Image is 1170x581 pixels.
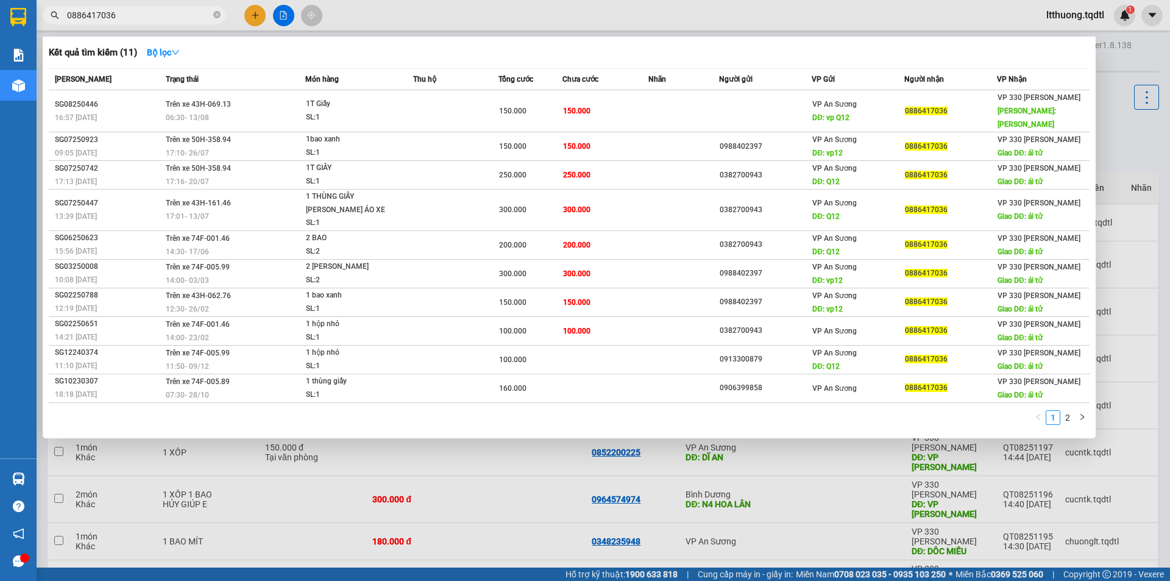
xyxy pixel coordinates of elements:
span: 17:10 - 26/07 [166,149,209,157]
div: SL: 1 [306,216,397,230]
span: 200.000 [499,241,526,249]
span: 13:39 [DATE] [55,212,97,221]
span: 150.000 [563,142,590,151]
span: VP An Sương [812,234,857,243]
div: SG06250623 [55,232,162,244]
span: 06:30 - 13/08 [166,113,209,122]
div: 0382700943 [720,204,811,216]
li: Previous Page [1031,410,1046,425]
div: SG08250446 [55,98,162,111]
span: message [13,555,24,567]
span: VP 330 [PERSON_NAME] [998,377,1080,386]
strong: Bộ lọc [147,48,180,57]
span: 150.000 [563,107,590,115]
li: 1 [1046,410,1060,425]
span: search [51,11,59,20]
span: Trên xe 43H-062.76 [166,291,231,300]
button: Bộ lọcdown [137,43,190,62]
span: DĐ: vp12 [812,149,843,157]
span: Món hàng [305,75,339,84]
span: 07:30 - 28/10 [166,391,209,399]
span: VP An Sương [812,384,857,393]
span: 0886417036 [905,240,948,249]
span: VP 330 [PERSON_NAME] [998,135,1080,144]
span: VP 330 [PERSON_NAME] [998,320,1080,329]
span: Nhãn [648,75,666,84]
span: Trên xe 74F-001.46 [166,320,230,329]
span: [PERSON_NAME]: [PERSON_NAME] [998,107,1056,129]
span: VP An Sương [812,100,857,109]
span: DĐ: Q12 [812,177,840,186]
button: right [1075,410,1090,425]
div: 1 THÙNG GIẤY [PERSON_NAME] ÁO XE [306,190,397,216]
span: Giao DĐ: ái tử [998,305,1043,313]
span: 300.000 [563,205,590,214]
div: 0988402397 [720,140,811,153]
div: SG07250742 [55,162,162,175]
div: SG07250447 [55,197,162,210]
span: 0886417036 [905,171,948,179]
span: 0886417036 [905,383,948,392]
div: 0988402397 [720,296,811,308]
div: SL: 1 [306,331,397,344]
span: Trên xe 50H-358.94 [166,164,231,173]
div: 1 bao xanh [306,289,397,302]
span: DĐ: Q12 [812,362,840,371]
div: SG03250008 [55,260,162,273]
span: 17:13 [DATE] [55,177,97,186]
span: 100.000 [499,355,526,364]
span: DĐ: vp12 [812,276,843,285]
span: 14:00 - 03/03 [166,276,209,285]
div: 0913300879 [720,353,811,366]
span: 150.000 [499,107,526,115]
span: Trên xe 74F-001.46 [166,234,230,243]
span: 300.000 [563,269,590,278]
button: left [1031,410,1046,425]
span: 200.000 [563,241,590,249]
span: 17:16 - 20/07 [166,177,209,186]
div: SG02250651 [55,318,162,330]
span: VP 330 [PERSON_NAME] [998,199,1080,207]
span: Giao DĐ: ái tử [998,177,1043,186]
span: Giao DĐ: ái tử [998,149,1043,157]
span: Trên xe 74F-005.89 [166,377,230,386]
span: 250.000 [563,171,590,179]
span: Thu hộ [413,75,436,84]
span: VP An Sương [812,199,857,207]
div: SG07250923 [55,134,162,146]
div: 1 hộp nhỏ [306,346,397,360]
div: SG02250788 [55,289,162,302]
span: [PERSON_NAME] [55,75,112,84]
span: 100.000 [499,327,526,335]
span: Giao DĐ: ái tử [998,276,1043,285]
span: 14:00 - 23/02 [166,333,209,342]
span: VP 330 [PERSON_NAME] [998,263,1080,271]
span: VP 330 [PERSON_NAME] [998,291,1080,300]
span: 12:30 - 26/02 [166,305,209,313]
div: SL: 2 [306,274,397,287]
span: VP An Sương [812,164,857,173]
span: DĐ: Q12 [812,248,840,256]
span: 12:19 [DATE] [55,304,97,313]
span: Trên xe 74F-005.99 [166,263,230,271]
div: 2 BAO [306,232,397,245]
span: Giao DĐ: ái tử [998,391,1043,399]
span: 14:21 [DATE] [55,333,97,341]
div: 1 thùng giấy [306,375,397,388]
span: 150.000 [499,298,526,307]
span: 10:08 [DATE] [55,276,97,284]
span: 160.000 [499,384,526,393]
img: warehouse-icon [12,79,25,92]
span: VP An Sương [812,327,857,335]
div: 0906399858 [720,382,811,394]
div: 2 [PERSON_NAME] [306,260,397,274]
a: 1 [1046,411,1060,424]
span: left [1035,413,1042,421]
span: 150.000 [563,298,590,307]
a: 2 [1061,411,1074,424]
span: Trên xe 74F-005.99 [166,349,230,357]
span: 16:57 [DATE] [55,113,97,122]
span: VP Nhận [997,75,1027,84]
div: SG10230307 [55,375,162,388]
span: Trên xe 43H-069.13 [166,100,231,109]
